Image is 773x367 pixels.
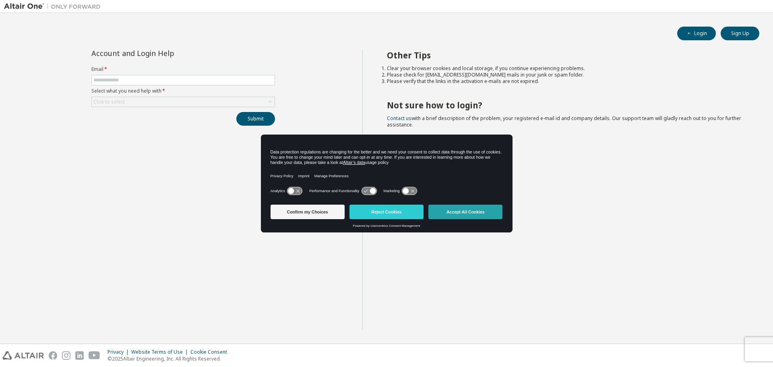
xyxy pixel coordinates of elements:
[387,115,741,128] span: with a brief description of the problem, your registered e-mail id and company details. Our suppo...
[2,351,44,360] img: altair_logo.svg
[677,27,716,40] button: Login
[93,99,125,105] div: Click to select
[387,50,745,60] h2: Other Tips
[387,72,745,78] li: Please check for [EMAIL_ADDRESS][DOMAIN_NAME] mails in your junk or spam folder.
[91,50,238,56] div: Account and Login Help
[4,2,105,10] img: Altair One
[387,100,745,110] h2: Not sure how to login?
[387,115,411,122] a: Contact us
[131,349,190,355] div: Website Terms of Use
[91,66,275,73] label: Email
[75,351,84,360] img: linkedin.svg
[91,88,275,94] label: Select what you need help with
[721,27,759,40] button: Sign Up
[92,97,275,107] div: Click to select
[62,351,70,360] img: instagram.svg
[190,349,232,355] div: Cookie Consent
[387,65,745,72] li: Clear your browser cookies and local storage, if you continue experiencing problems.
[387,78,745,85] li: Please verify that the links in the activation e-mails are not expired.
[236,112,275,126] button: Submit
[107,349,131,355] div: Privacy
[49,351,57,360] img: facebook.svg
[89,351,100,360] img: youtube.svg
[107,355,232,362] p: © 2025 Altair Engineering, Inc. All Rights Reserved.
